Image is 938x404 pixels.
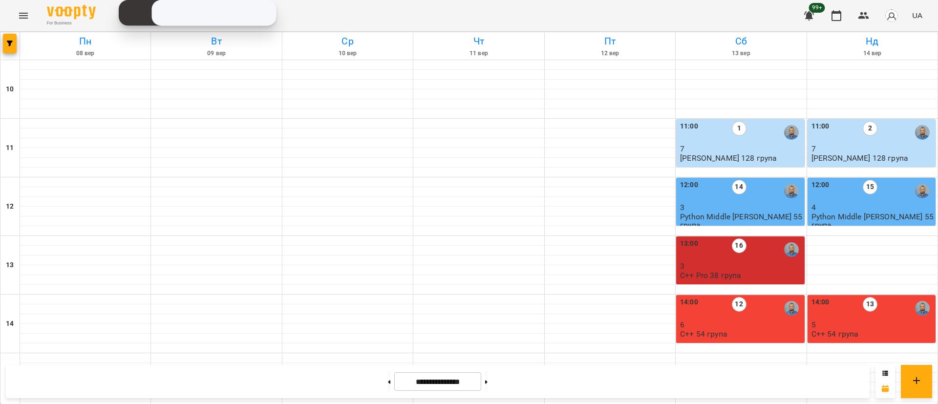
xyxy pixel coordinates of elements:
p: C++ 54 група [680,330,727,338]
h6: 09 вер [152,49,280,58]
p: 3 [680,203,802,212]
p: [PERSON_NAME] 128 група [811,154,908,162]
h6: Вт [152,34,280,49]
img: Антон Костюк [784,301,799,316]
p: 4 [811,203,934,212]
label: 16 [732,238,746,253]
label: 11:00 [680,121,698,132]
p: 7 [680,145,802,153]
h6: Пн [21,34,149,49]
label: 11:00 [811,121,830,132]
h6: 14 [6,319,14,329]
h6: 11 вер [415,49,542,58]
h6: Чт [415,34,542,49]
img: Антон Костюк [915,125,930,140]
label: 2 [863,121,877,136]
p: Python Middle [PERSON_NAME] 55 група [811,213,934,230]
label: 12:00 [680,180,698,191]
img: Антон Костюк [784,184,799,198]
p: C++ Pro 38 група [680,271,741,279]
h6: Сб [677,34,805,49]
h6: 13 вер [677,49,805,58]
img: Антон Костюк [784,242,799,257]
img: Антон Костюк [784,125,799,140]
p: 3 [680,262,802,270]
label: 14:00 [811,297,830,308]
img: Антон Костюк [915,184,930,198]
h6: 12 вер [546,49,674,58]
h6: 14 вер [809,49,936,58]
label: 13:00 [680,238,698,249]
p: 5 [811,320,934,329]
h6: Нд [809,34,936,49]
span: UA [912,10,922,21]
span: 99+ [809,3,825,13]
p: 6 [680,320,802,329]
label: 12:00 [811,180,830,191]
h6: 12 [6,201,14,212]
img: avatar_s.png [885,9,898,22]
button: Menu [12,4,35,27]
span: For Business [47,20,96,26]
label: 13 [863,297,877,312]
h6: Ср [284,34,411,49]
p: [PERSON_NAME] 128 група [680,154,777,162]
h6: 10 [6,84,14,95]
p: Python Middle [PERSON_NAME] 55 група [680,213,802,230]
button: UA [908,6,926,24]
label: 14 [732,180,746,194]
h6: Пт [546,34,674,49]
label: 14:00 [680,297,698,308]
img: Антон Костюк [915,301,930,316]
label: 1 [732,121,746,136]
h6: 10 вер [284,49,411,58]
h6: 08 вер [21,49,149,58]
label: 12 [732,297,746,312]
h6: 13 [6,260,14,271]
p: 7 [811,145,934,153]
h6: 11 [6,143,14,153]
p: C++ 54 група [811,330,859,338]
img: Voopty Logo [47,5,96,19]
label: 15 [863,180,877,194]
